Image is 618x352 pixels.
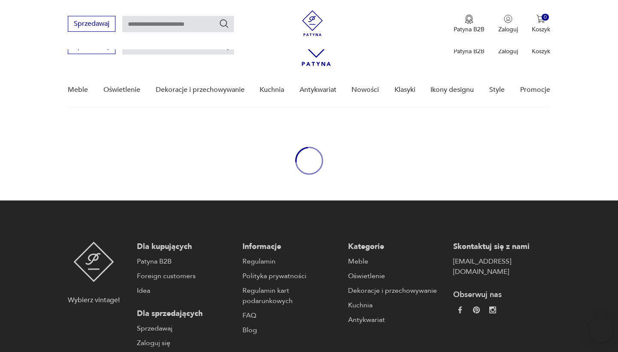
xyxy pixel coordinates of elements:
a: Regulamin [242,256,339,267]
a: Antykwariat [300,73,336,106]
button: 0Koszyk [532,15,550,33]
a: Foreign customers [137,271,234,281]
img: Ikona medalu [465,15,473,24]
p: Patyna B2B [454,25,485,33]
a: FAQ [242,310,339,321]
a: Meble [348,256,445,267]
p: Dla kupujących [137,242,234,252]
img: da9060093f698e4c3cedc1453eec5031.webp [457,306,463,313]
a: Dekoracje i przechowywanie [348,285,445,296]
a: Oświetlenie [348,271,445,281]
a: Ikona medaluPatyna B2B [454,15,485,33]
p: Koszyk [532,47,550,55]
a: Antykwariat [348,315,445,325]
img: Patyna - sklep z meblami i dekoracjami vintage [300,10,325,36]
button: Sprzedawaj [68,16,115,32]
p: Kategorie [348,242,445,252]
a: Regulamin kart podarunkowych [242,285,339,306]
p: Patyna B2B [454,47,485,55]
button: Patyna B2B [454,15,485,33]
img: Patyna - sklep z meblami i dekoracjami vintage [73,242,114,282]
p: Koszyk [532,25,550,33]
a: Ikony designu [430,73,474,106]
a: Dekoracje i przechowywanie [156,73,245,106]
img: Ikonka użytkownika [504,15,512,23]
button: Szukaj [219,18,229,29]
a: Sprzedawaj [68,44,115,50]
a: Polityka prywatności [242,271,339,281]
a: Idea [137,285,234,296]
a: Patyna B2B [137,256,234,267]
p: Dla sprzedających [137,309,234,319]
a: Zaloguj się [137,338,234,348]
a: Oświetlenie [103,73,140,106]
a: Kuchnia [348,300,445,310]
a: Meble [68,73,88,106]
p: Obserwuj nas [453,290,550,300]
img: c2fd9cf7f39615d9d6839a72ae8e59e5.webp [489,306,496,313]
a: Nowości [351,73,379,106]
p: Zaloguj [498,25,518,33]
a: Kuchnia [260,73,284,106]
p: Informacje [242,242,339,252]
a: [EMAIL_ADDRESS][DOMAIN_NAME] [453,256,550,277]
img: Ikona koszyka [536,15,545,23]
p: Wybierz vintage! [68,295,120,305]
button: Zaloguj [498,15,518,33]
p: Zaloguj [498,47,518,55]
a: Promocje [520,73,550,106]
a: Sprzedawaj [68,21,115,27]
div: 0 [542,14,549,21]
iframe: Smartsupp widget button [589,318,613,342]
a: Blog [242,325,339,335]
a: Klasyki [394,73,415,106]
p: Skontaktuj się z nami [453,242,550,252]
a: Style [489,73,505,106]
a: Sprzedawaj [137,323,234,334]
img: 37d27d81a828e637adc9f9cb2e3d3a8a.webp [473,306,480,313]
